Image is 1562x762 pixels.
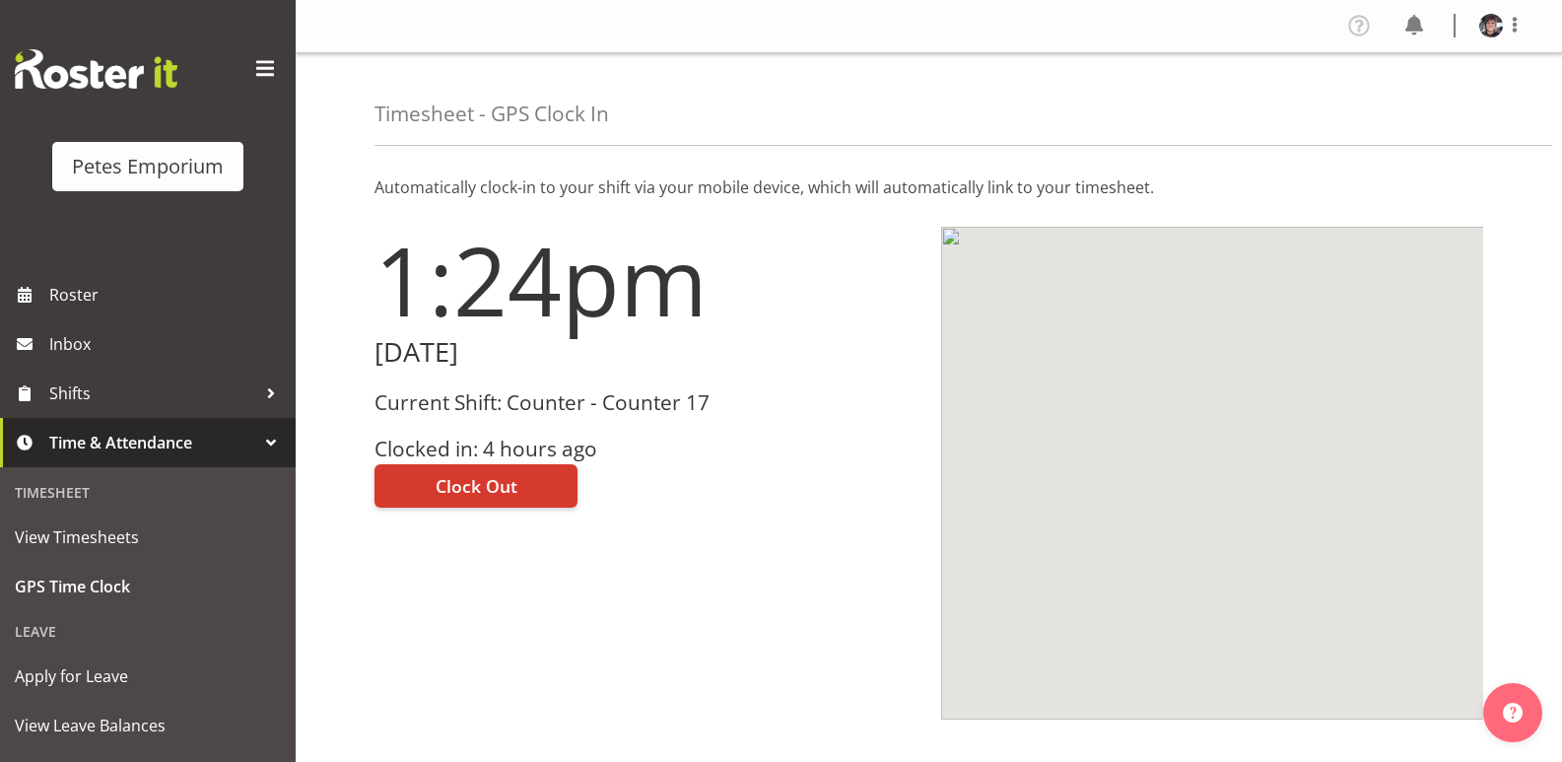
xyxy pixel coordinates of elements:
[1503,703,1523,723] img: help-xxl-2.png
[5,472,291,513] div: Timesheet
[374,464,577,508] button: Clock Out
[15,49,177,89] img: Rosterit website logo
[49,379,256,408] span: Shifts
[5,701,291,750] a: View Leave Balances
[72,152,224,181] div: Petes Emporium
[1479,14,1503,37] img: michelle-whaleb4506e5af45ffd00a26cc2b6420a9100.png
[15,572,281,601] span: GPS Time Clock
[374,175,1483,199] p: Automatically clock-in to your shift via your mobile device, which will automatically link to you...
[374,227,917,333] h1: 1:24pm
[49,428,256,457] span: Time & Attendance
[374,337,917,368] h2: [DATE]
[374,103,609,125] h4: Timesheet - GPS Clock In
[5,611,291,652] div: Leave
[5,652,291,701] a: Apply for Leave
[5,513,291,562] a: View Timesheets
[15,711,281,740] span: View Leave Balances
[374,391,917,414] h3: Current Shift: Counter - Counter 17
[49,329,286,359] span: Inbox
[374,438,917,460] h3: Clocked in: 4 hours ago
[15,522,281,552] span: View Timesheets
[49,280,286,310] span: Roster
[5,562,291,611] a: GPS Time Clock
[436,473,517,499] span: Clock Out
[15,661,281,691] span: Apply for Leave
